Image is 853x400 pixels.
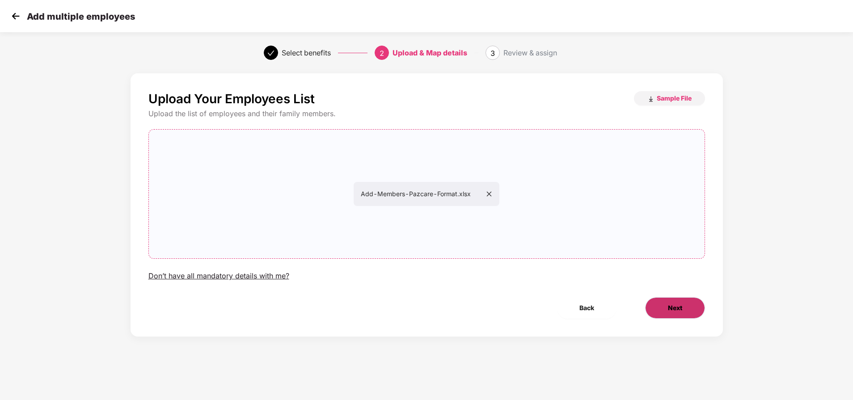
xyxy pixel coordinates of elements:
p: Add multiple employees [27,11,135,22]
span: Add-Members-Pazcare-Format.xlsx close [149,130,705,258]
span: Back [579,303,594,313]
span: check [267,50,274,57]
button: Sample File [634,91,705,105]
div: Don’t have all mandatory details with me? [148,271,289,281]
img: svg+xml;base64,PHN2ZyB4bWxucz0iaHR0cDovL3d3dy53My5vcmcvMjAwMC9zdmciIHdpZHRoPSIzMCIgaGVpZ2h0PSIzMC... [9,9,22,23]
span: Sample File [657,94,692,102]
div: Review & assign [503,46,557,60]
p: Upload Your Employees List [148,91,315,106]
span: 2 [380,49,384,58]
span: Add-Members-Pazcare-Format.xlsx [361,190,492,198]
span: 3 [490,49,495,58]
div: Upload the list of employees and their family members. [148,109,705,118]
div: Upload & Map details [393,46,467,60]
span: Next [668,303,682,313]
button: Next [645,297,705,319]
img: download_icon [647,96,655,103]
span: close [486,191,492,197]
div: Select benefits [282,46,331,60]
button: Back [557,297,617,319]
